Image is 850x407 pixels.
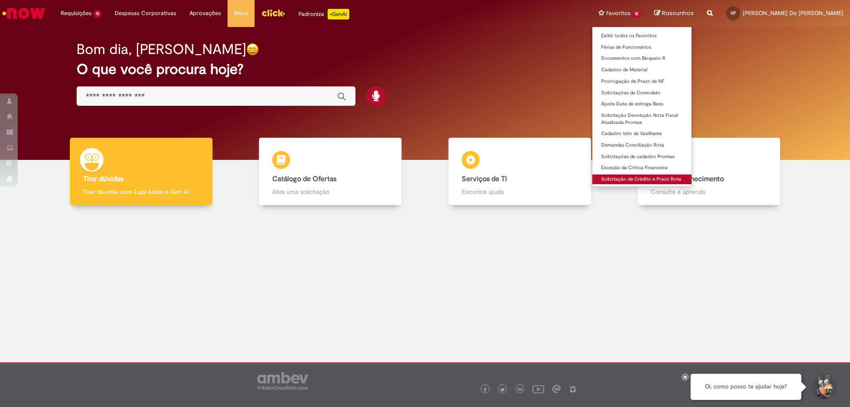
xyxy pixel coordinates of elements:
[592,43,692,52] a: Férias de Funcionários
[257,372,308,390] img: logo_footer_ambev_rotulo_gray.png
[261,6,285,19] img: click_logo_yellow_360x200.png
[552,385,560,393] img: logo_footer_workplace.png
[632,10,641,18] span: 12
[592,152,692,162] a: Solicitações de cadastro Promax
[77,62,774,77] h2: O que você procura hoje?
[462,174,507,183] b: Serviços de TI
[518,387,522,392] img: logo_footer_linkedin.png
[83,187,199,196] p: Tirar dúvidas com Lupi Assist e Gen Ai
[61,9,92,18] span: Requisições
[592,77,692,86] a: Prorrogação de Prazo de NF
[606,9,630,18] span: Favoritos
[533,383,544,395] img: logo_footer_youtube.png
[462,187,578,196] p: Encontre ajuda
[743,9,843,17] span: [PERSON_NAME] Do [PERSON_NAME]
[236,138,425,205] a: Catálogo de Ofertas Abra uma solicitação
[651,187,767,196] p: Consulte e aprenda
[272,187,388,196] p: Abra uma solicitação
[662,9,694,17] span: Rascunhos
[500,388,505,392] img: logo_footer_twitter.png
[592,88,692,98] a: Solicitações de Comodato
[234,9,248,18] span: More
[592,163,692,173] a: Exceção da Crítica Financeira
[592,129,692,139] a: Cadastro teto de Vasilhame
[246,43,259,56] img: happy-face.png
[592,31,692,41] a: Exibir todos os Favoritos
[189,9,221,18] span: Aprovações
[810,374,837,400] button: Iniciar Conversa de Suporte
[115,9,176,18] span: Despesas Corporativas
[592,111,692,127] a: Solicitação Devolução Nota Fiscal Atualizada Promax
[425,138,614,205] a: Serviços de TI Encontre ajuda
[592,174,692,184] a: Solicitação de Crédito e Prazo Rota
[483,388,487,392] img: logo_footer_facebook.png
[592,99,692,109] a: Ajuste Data de entrega Bees
[1,4,46,22] img: ServiceNow
[691,374,801,400] div: Oi, como posso te ajudar hoje?
[328,9,349,19] p: +GenAi
[592,140,692,150] a: Demandas Conciliação Rota
[272,174,336,183] b: Catálogo de Ofertas
[93,10,101,18] span: 11
[569,385,577,393] img: logo_footer_naosei.png
[614,138,804,205] a: Base de Conhecimento Consulte e aprenda
[46,138,236,205] a: Tirar dúvidas Tirar dúvidas com Lupi Assist e Gen Ai
[298,9,349,19] div: Padroniza
[592,54,692,63] a: Documentos com Bloqueio R
[77,42,246,57] h2: Bom dia, [PERSON_NAME]
[592,65,692,75] a: Cadastro de Material
[592,27,692,187] ul: Favoritos
[730,10,736,16] span: VF
[654,9,694,18] a: Rascunhos
[83,174,124,183] b: Tirar dúvidas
